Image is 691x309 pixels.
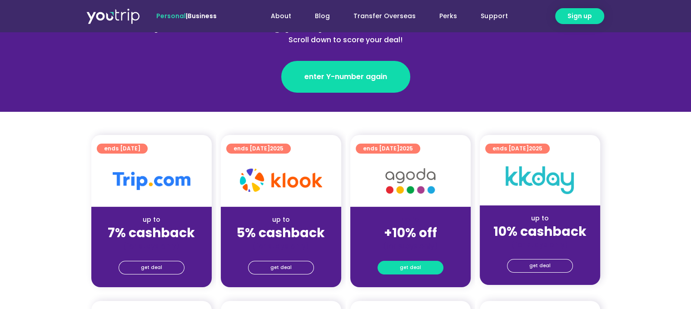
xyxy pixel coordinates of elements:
strong: +10% off [384,224,437,242]
a: ends [DATE] [97,144,148,154]
div: (for stays only) [99,241,204,251]
strong: 10% cashback [493,223,587,240]
a: Support [469,8,519,25]
a: Business [188,11,217,20]
a: get deal [378,261,443,274]
span: ends [DATE] [234,144,283,154]
a: get deal [507,259,573,273]
div: up to [487,214,593,223]
span: Personal [156,11,186,20]
a: get deal [119,261,184,274]
span: | [156,11,217,20]
span: up to [402,215,419,224]
span: 2025 [399,145,413,152]
span: Sign up [567,11,592,21]
span: ends [DATE] [363,144,413,154]
span: get deal [270,261,292,274]
a: ends [DATE]2025 [485,144,550,154]
div: (for stays only) [228,241,334,251]
span: get deal [141,261,162,274]
span: 2025 [529,145,542,152]
span: ends [DATE] [492,144,542,154]
a: Transfer Overseas [342,8,428,25]
a: ends [DATE]2025 [356,144,420,154]
div: up to [228,215,334,224]
a: ends [DATE]2025 [226,144,291,154]
a: Blog [303,8,342,25]
span: ends [DATE] [104,144,140,154]
span: get deal [529,259,551,272]
a: About [259,8,303,25]
div: up to [99,215,204,224]
strong: 5% cashback [237,224,325,242]
span: get deal [400,261,421,274]
span: 2025 [270,145,283,152]
a: Perks [428,8,469,25]
div: (for stays only) [358,241,463,251]
a: get deal [248,261,314,274]
div: (for stays only) [487,240,593,249]
strong: 7% cashback [108,224,195,242]
div: Scroll down to score your deal! [149,35,543,45]
a: enter Y-number again [281,61,410,93]
span: enter Y-number again [304,71,387,82]
a: Sign up [555,8,604,24]
nav: Menu [241,8,519,25]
